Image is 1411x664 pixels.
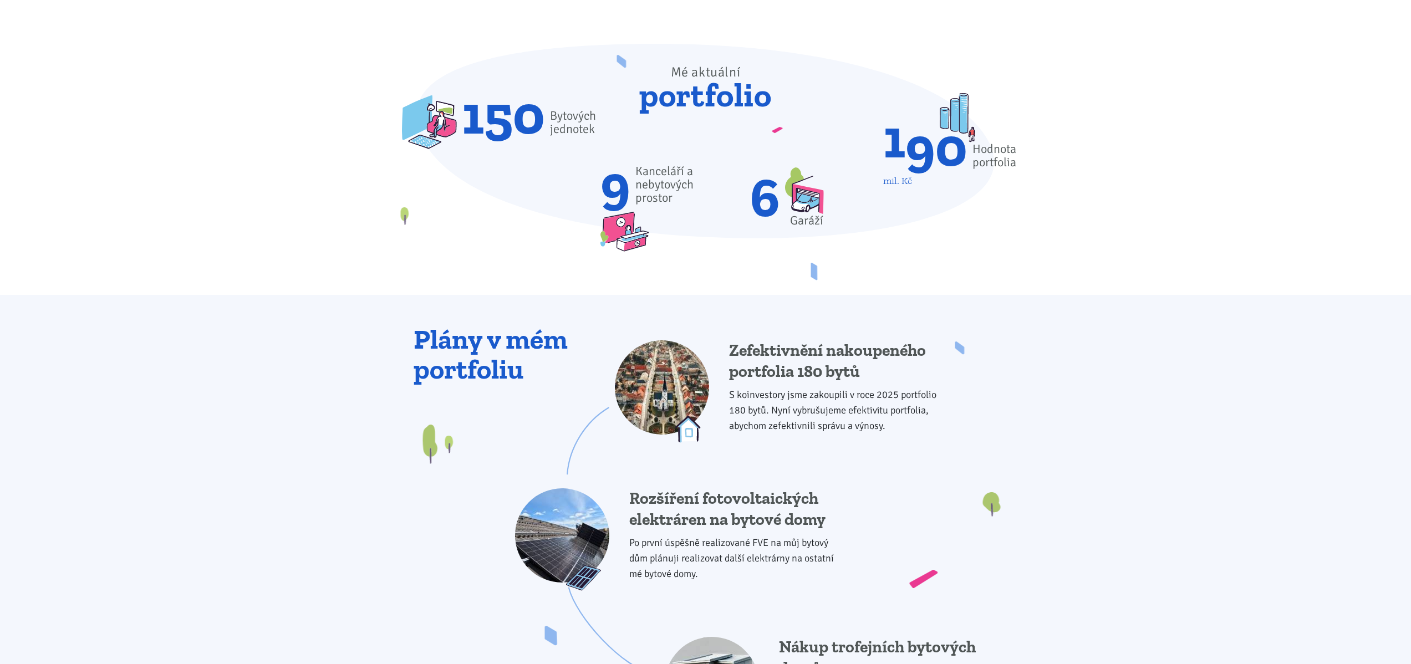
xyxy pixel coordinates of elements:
div: Garáží [785,214,824,227]
div: 1 [883,116,905,161]
h4: Rozšíření fotovoltaických elektráren na bytové domy [629,488,848,530]
span: Mé aktuální [671,64,741,80]
span: portfolio [639,50,771,110]
div: 90 [905,125,967,169]
p: S koinvestory jsme zakoupili v roce 2025 portfolio 180 bytů. Nyní vybrušujeme efektivitu portfoli... [729,387,948,433]
div: mil. Kč [883,177,916,185]
p: Po první úspěšně realizované FVE na můj bytový dům plánuji realizovat další elektrárny na ostatní... [629,535,848,581]
span: Kanceláří a nebytových prostor [635,165,695,205]
div: Hodnota portfolia [972,142,1016,169]
span: Bytových jednotek [550,109,596,136]
span: 6 [750,175,780,219]
span: 9 [600,162,630,207]
h4: Zefektivnění nakoupeného portfolia 180 bytů [729,340,948,382]
span: 150 [462,93,545,137]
